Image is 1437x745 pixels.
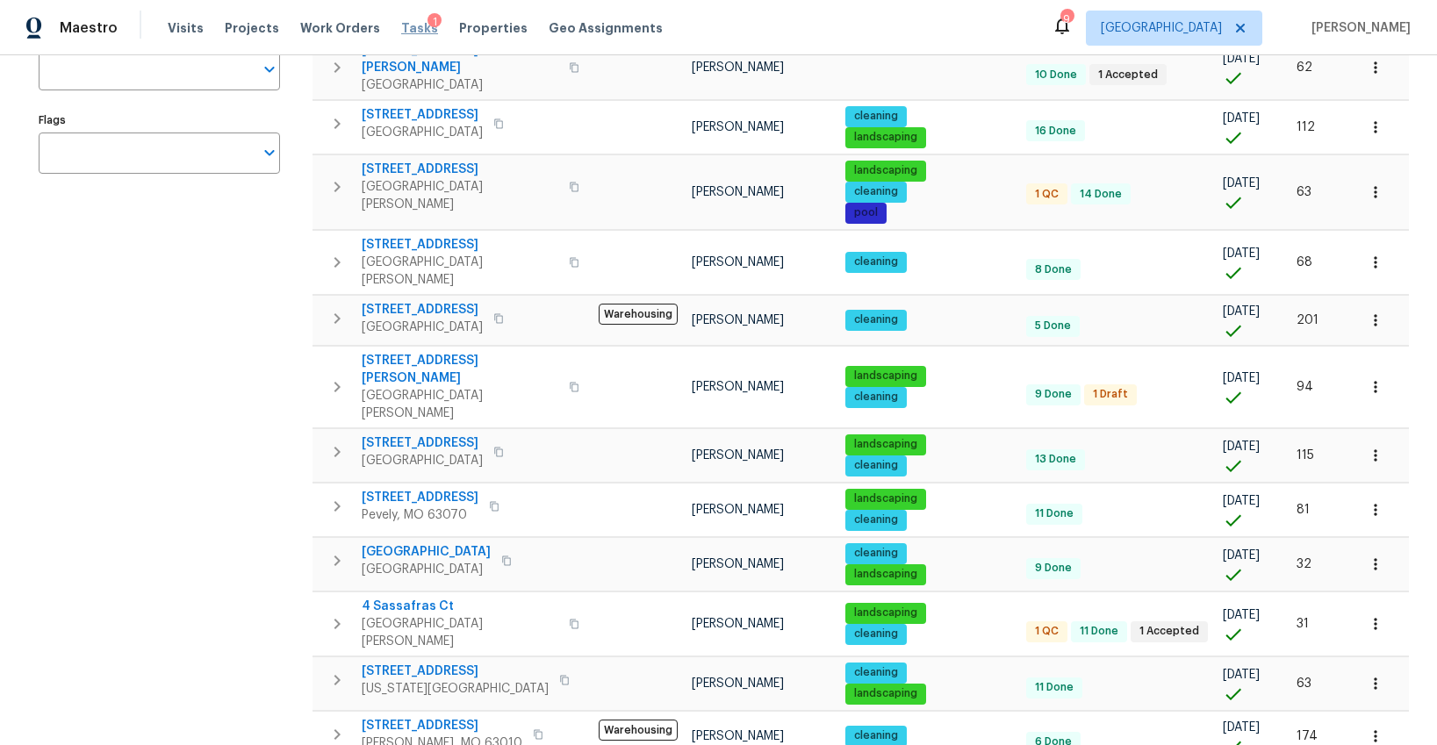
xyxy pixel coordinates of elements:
span: Projects [225,19,279,37]
span: 11 Done [1028,680,1081,695]
span: 112 [1297,121,1315,133]
span: [DATE] [1223,549,1260,562]
span: landscaping [847,369,924,383]
span: [PERSON_NAME] [692,618,784,630]
span: Visits [168,19,204,37]
span: landscaping [847,130,924,145]
span: [PERSON_NAME] [692,558,784,570]
span: [DATE] [1223,495,1260,507]
span: 10 Done [1028,68,1084,82]
button: Open [257,57,282,82]
span: cleaning [847,512,905,527]
span: 1 Accepted [1091,68,1165,82]
span: [STREET_ADDRESS] [362,106,483,124]
span: [PERSON_NAME] [692,186,784,198]
span: cleaning [847,665,905,680]
span: landscaping [847,163,924,178]
span: [STREET_ADDRESS][PERSON_NAME] [362,352,558,387]
span: Tasks [401,22,438,34]
span: 14 Done [1073,187,1129,202]
span: [PERSON_NAME] [692,314,784,326]
span: landscaping [847,491,924,506]
span: landscaping [847,605,924,620]
span: Warehousing [599,720,678,741]
span: [PERSON_NAME] [692,61,784,74]
span: landscaping [847,437,924,452]
span: [PERSON_NAME] [692,730,784,742]
span: Warehousing [599,304,678,325]
span: [STREET_ADDRESS] [362,434,483,452]
span: [GEOGRAPHIC_DATA] [362,561,491,578]
span: 9 Done [1028,561,1079,576]
div: 9 [1060,11,1073,28]
span: [DATE] [1223,53,1260,65]
span: [STREET_ADDRESS] [362,236,558,254]
span: 94 [1297,381,1313,393]
span: landscaping [847,567,924,582]
span: [DATE] [1223,721,1260,734]
span: Maestro [60,19,118,37]
span: [STREET_ADDRESS] [362,489,478,506]
span: 4 Sassafras Ct [362,598,558,615]
span: [STREET_ADDRESS] [362,663,549,680]
span: 1 QC [1028,187,1066,202]
span: [GEOGRAPHIC_DATA][PERSON_NAME] [362,254,558,289]
span: [STREET_ADDRESS] [362,301,483,319]
span: [DATE] [1223,441,1260,453]
span: [DATE] [1223,372,1260,384]
span: cleaning [847,254,905,269]
span: 63 [1297,677,1311,690]
span: 8 Done [1028,262,1079,277]
span: [GEOGRAPHIC_DATA] [362,76,558,94]
span: 5 Done [1028,319,1078,333]
span: [GEOGRAPHIC_DATA] [1101,19,1222,37]
span: 31 [1297,618,1309,630]
span: cleaning [847,312,905,327]
span: cleaning [847,458,905,473]
span: [DATE] [1223,247,1260,260]
span: 115 [1297,449,1314,462]
span: 62 [1297,61,1312,74]
span: [GEOGRAPHIC_DATA] [362,124,483,141]
span: [PERSON_NAME] [692,121,784,133]
span: [GEOGRAPHIC_DATA][PERSON_NAME] [362,178,558,213]
span: 68 [1297,256,1312,269]
span: Work Orders [300,19,380,37]
span: 32 [1297,558,1311,570]
span: Pevely, MO 63070 [362,506,478,524]
span: 1 Draft [1086,387,1135,402]
span: [PERSON_NAME] [692,256,784,269]
span: 11 Done [1028,506,1081,521]
span: 11 Done [1073,624,1125,639]
span: Geo Assignments [549,19,663,37]
span: cleaning [847,728,905,743]
span: [GEOGRAPHIC_DATA] [362,543,491,561]
span: cleaning [847,184,905,199]
span: [DATE] [1223,609,1260,621]
span: cleaning [847,109,905,124]
span: [GEOGRAPHIC_DATA][PERSON_NAME] [362,615,558,650]
span: landscaping [847,686,924,701]
span: Properties [459,19,528,37]
span: 13 Done [1028,452,1083,467]
span: cleaning [847,546,905,561]
span: [GEOGRAPHIC_DATA] [362,452,483,469]
span: [STREET_ADDRESS][PERSON_NAME] [362,41,558,76]
span: 81 [1297,504,1310,516]
span: [PERSON_NAME] [1304,19,1411,37]
span: 174 [1297,730,1318,742]
span: [DATE] [1223,177,1260,190]
span: 1 QC [1028,624,1066,639]
span: [DATE] [1223,112,1260,125]
span: [GEOGRAPHIC_DATA][PERSON_NAME] [362,387,558,422]
span: 16 Done [1028,124,1083,139]
span: cleaning [847,390,905,405]
span: [PERSON_NAME] [692,381,784,393]
span: [STREET_ADDRESS] [362,717,522,734]
span: [PERSON_NAME] [692,449,784,462]
button: Open [257,140,282,165]
span: [DATE] [1223,669,1260,681]
span: [STREET_ADDRESS] [362,161,558,178]
label: Flags [39,115,280,125]
span: 63 [1297,186,1311,198]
